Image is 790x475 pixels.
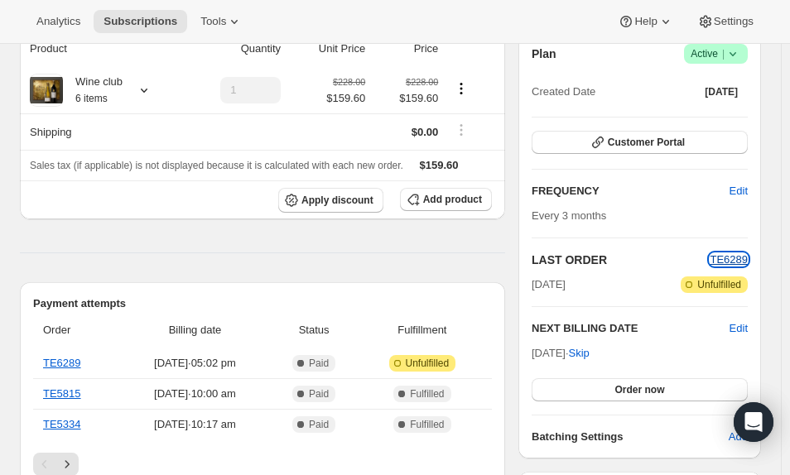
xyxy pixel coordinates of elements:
span: Status [276,322,353,338]
span: Fulfilled [410,418,444,431]
a: TE5334 [43,418,81,430]
span: Edit [730,183,748,199]
span: [DATE] · 10:00 am [124,386,265,402]
button: Edit [730,320,748,337]
button: Analytics [26,10,90,33]
button: Skip [559,340,600,367]
span: Paid [309,418,329,431]
span: Fulfillment [363,322,482,338]
span: Subscriptions [104,15,177,28]
span: [DATE] · 05:02 pm [124,355,265,372]
button: Customer Portal [532,131,748,154]
button: Shipping actions [448,121,474,139]
span: Every 3 months [532,209,606,222]
span: Analytics [36,15,80,28]
span: [DATE] [705,85,738,98]
button: Tools [190,10,253,33]
span: Tools [200,15,226,28]
small: 6 items [75,93,108,104]
span: Add product [423,193,482,206]
th: Price [370,31,443,67]
button: TE6289 [710,252,748,268]
span: Paid [309,387,329,401]
small: $228.00 [406,77,438,87]
button: Settings [687,10,764,33]
span: Skip [569,345,590,362]
th: Unit Price [286,31,370,67]
div: Open Intercom Messenger [734,402,773,442]
button: Add [719,424,758,450]
span: Unfulfilled [406,357,450,370]
th: Product [20,31,181,67]
a: TE5815 [43,387,81,400]
span: Created Date [532,84,595,100]
h2: Plan [532,46,556,62]
span: Billing date [124,322,265,338]
button: Add product [400,188,492,211]
span: Sales tax (if applicable) is not displayed because it is calculated with each new order. [30,160,403,171]
span: Fulfilled [410,387,444,401]
button: [DATE] [695,80,748,103]
span: $159.60 [326,90,365,107]
span: Apply discount [301,194,373,207]
span: Active [691,46,741,62]
h2: LAST ORDER [532,252,710,268]
button: Help [608,10,683,33]
div: Wine club [63,74,123,107]
h2: Payment attempts [33,295,492,312]
small: $228.00 [333,77,365,87]
button: Product actions [448,79,474,98]
span: Customer Portal [608,136,685,149]
h2: NEXT BILLING DATE [532,320,730,337]
a: TE6289 [43,357,81,369]
span: [DATE] · [532,347,590,359]
span: Order now [614,383,664,396]
button: Order now [532,378,748,401]
button: Edit [720,178,758,204]
span: | [722,47,725,60]
span: $0.00 [412,126,439,138]
span: Unfulfilled [697,278,741,291]
h6: Batching Settings [532,429,729,445]
span: Help [634,15,657,28]
button: Apply discount [278,188,383,213]
span: $159.60 [420,159,459,171]
span: Add [729,429,748,445]
span: [DATE] [532,276,566,293]
a: TE6289 [710,253,748,266]
h2: FREQUENCY [532,183,730,199]
th: Quantity [181,31,286,67]
th: Shipping [20,113,181,150]
span: Paid [309,357,329,370]
th: Order [33,312,119,348]
span: [DATE] · 10:17 am [124,416,265,433]
button: Subscriptions [94,10,187,33]
span: Settings [714,15,754,28]
span: $159.60 [375,90,438,107]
